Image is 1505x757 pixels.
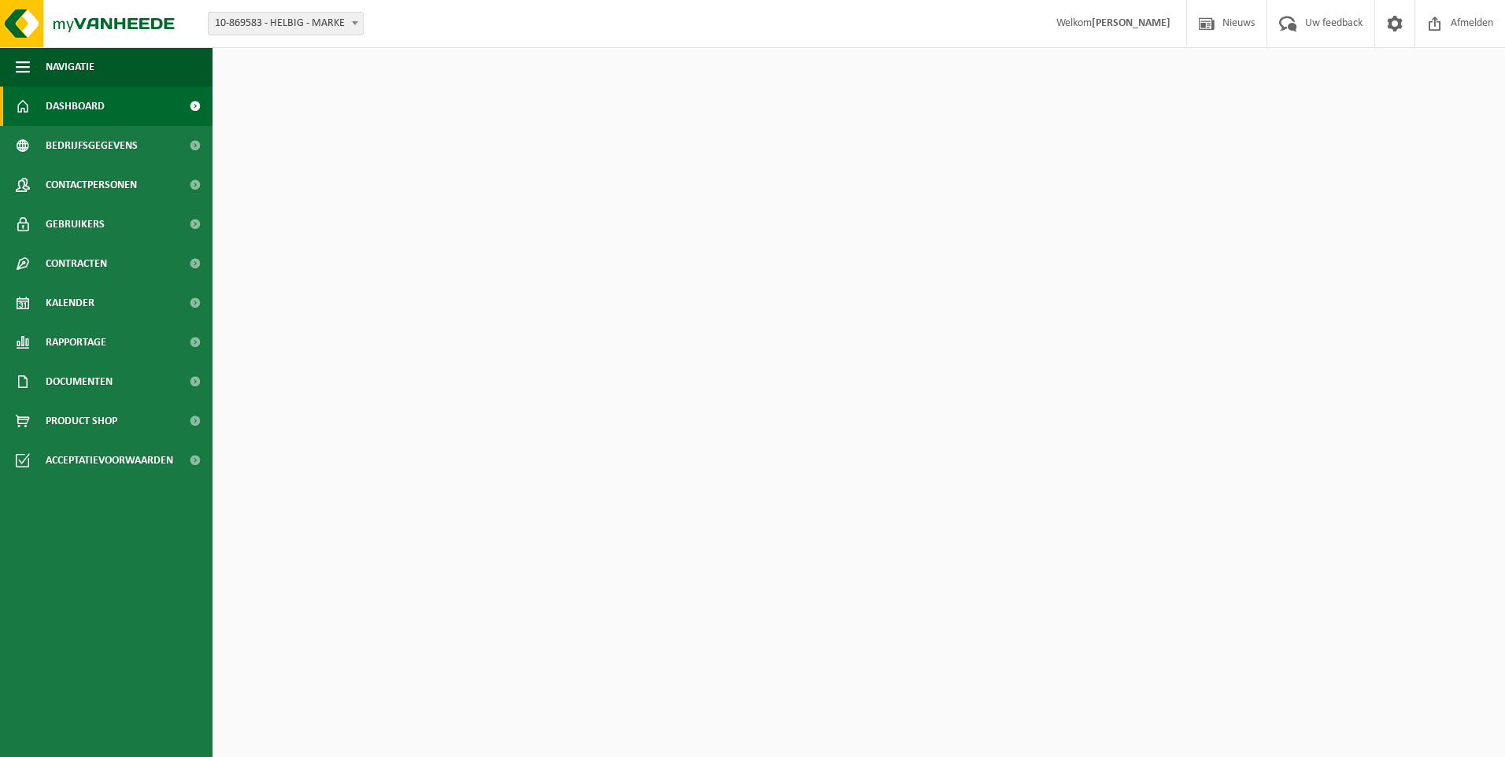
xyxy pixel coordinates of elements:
[46,323,106,362] span: Rapportage
[208,12,364,35] span: 10-869583 - HELBIG - MARKE
[46,441,173,480] span: Acceptatievoorwaarden
[46,283,94,323] span: Kalender
[209,13,363,35] span: 10-869583 - HELBIG - MARKE
[46,87,105,126] span: Dashboard
[46,244,107,283] span: Contracten
[1092,17,1170,29] strong: [PERSON_NAME]
[46,165,137,205] span: Contactpersonen
[46,47,94,87] span: Navigatie
[46,126,138,165] span: Bedrijfsgegevens
[46,362,113,401] span: Documenten
[46,205,105,244] span: Gebruikers
[46,401,117,441] span: Product Shop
